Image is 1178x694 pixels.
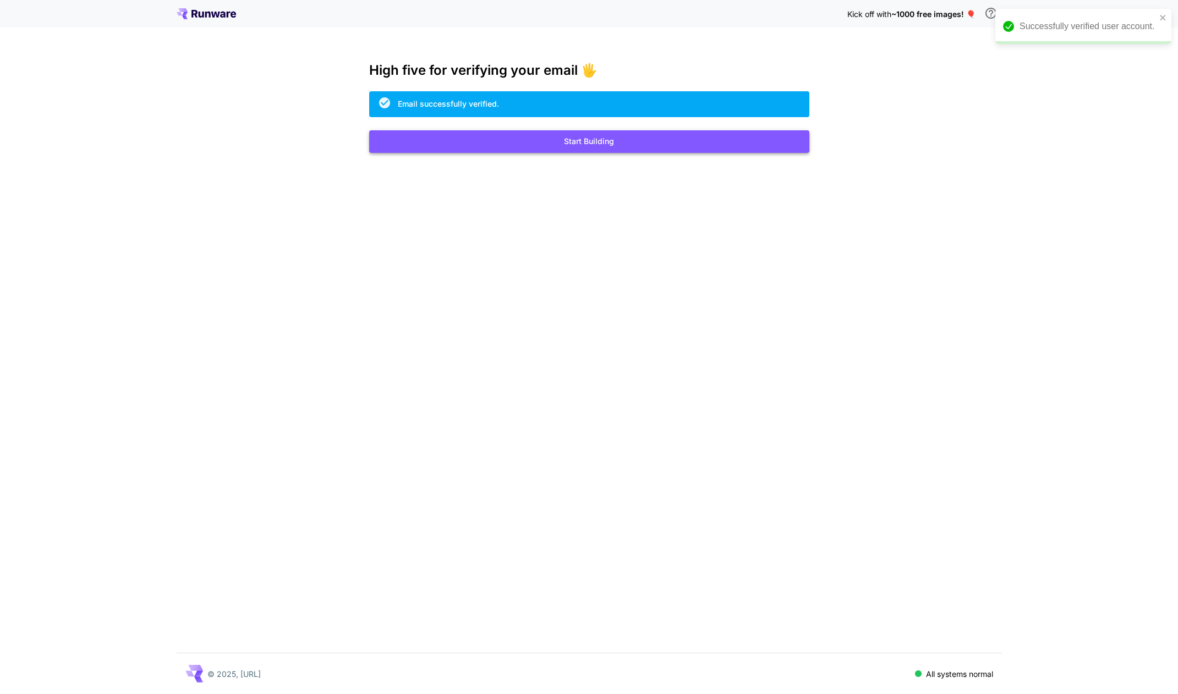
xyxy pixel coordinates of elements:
h3: High five for verifying your email 🖐️ [369,63,809,78]
div: Email successfully verified. [398,98,499,109]
button: Start Building [369,130,809,153]
div: Successfully verified user account. [1020,20,1156,33]
p: © 2025, [URL] [207,668,261,680]
p: All systems normal [926,668,993,680]
button: close [1159,13,1167,22]
button: In order to qualify for free credit, you need to sign up with a business email address and click ... [980,2,1002,24]
span: ~1000 free images! 🎈 [891,9,976,19]
span: Kick off with [847,9,891,19]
